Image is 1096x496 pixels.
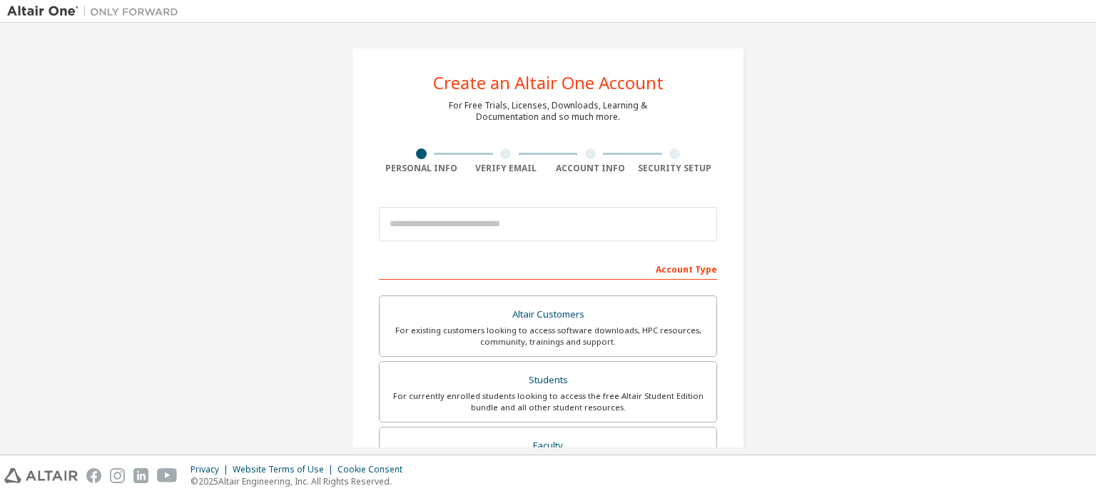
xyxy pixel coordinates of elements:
div: Website Terms of Use [233,464,338,475]
div: For currently enrolled students looking to access the free Altair Student Edition bundle and all ... [388,390,708,413]
div: For existing customers looking to access software downloads, HPC resources, community, trainings ... [388,325,708,348]
p: © 2025 Altair Engineering, Inc. All Rights Reserved. [191,475,411,487]
div: Cookie Consent [338,464,411,475]
img: instagram.svg [110,468,125,483]
div: Security Setup [633,163,718,174]
div: For Free Trials, Licenses, Downloads, Learning & Documentation and so much more. [449,100,647,123]
div: Students [388,370,708,390]
img: youtube.svg [157,468,178,483]
img: linkedin.svg [133,468,148,483]
div: Account Info [548,163,633,174]
div: Personal Info [379,163,464,174]
div: Faculty [388,436,708,456]
div: Verify Email [464,163,549,174]
img: altair_logo.svg [4,468,78,483]
div: Altair Customers [388,305,708,325]
img: facebook.svg [86,468,101,483]
div: Account Type [379,257,717,280]
div: Privacy [191,464,233,475]
img: Altair One [7,4,186,19]
div: Create an Altair One Account [433,74,664,91]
